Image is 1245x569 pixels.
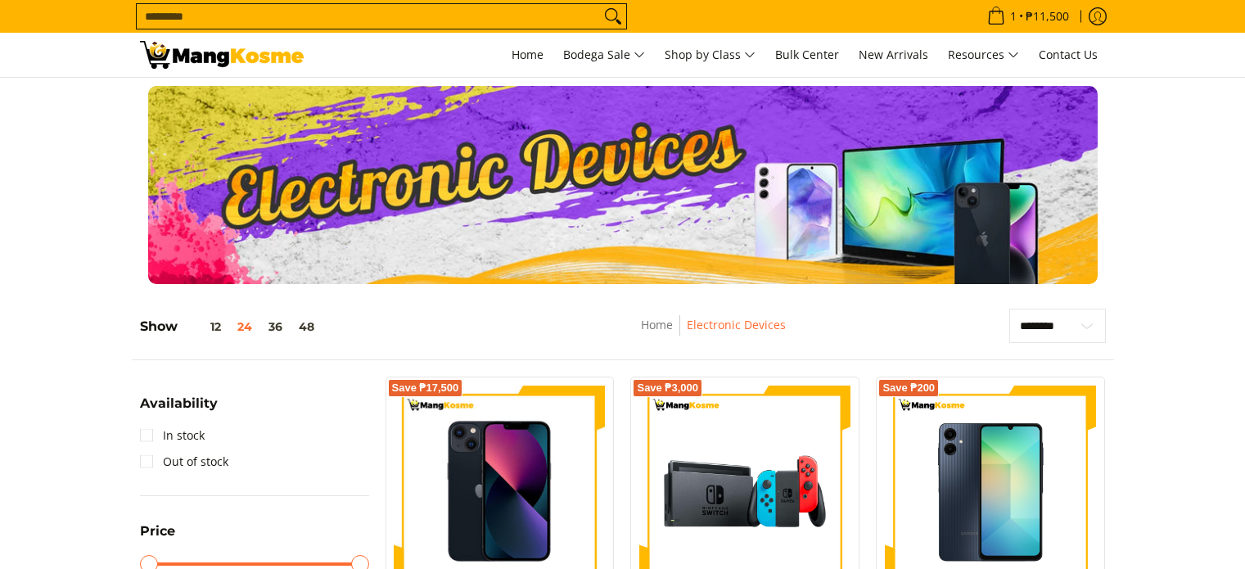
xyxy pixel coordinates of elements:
[948,45,1019,65] span: Resources
[665,45,756,65] span: Shop by Class
[1008,11,1019,22] span: 1
[1031,33,1106,77] a: Contact Us
[229,320,260,333] button: 24
[1023,11,1071,22] span: ₱11,500
[882,383,935,393] span: Save ₱200
[859,47,928,62] span: New Arrivals
[940,33,1027,77] a: Resources
[291,320,323,333] button: 48
[637,383,698,393] span: Save ₱3,000
[687,317,786,332] a: Electronic Devices
[392,383,459,393] span: Save ₱17,500
[563,45,645,65] span: Bodega Sale
[140,525,175,538] span: Price
[850,33,936,77] a: New Arrivals
[512,47,544,62] span: Home
[982,7,1074,25] span: •
[656,33,764,77] a: Shop by Class
[767,33,847,77] a: Bulk Center
[526,315,901,352] nav: Breadcrumbs
[140,525,175,550] summary: Open
[260,320,291,333] button: 36
[140,318,323,335] h5: Show
[140,397,218,410] span: Availability
[140,41,304,69] img: Electronic Devices - Premium Brands with Warehouse Prices l Mang Kosme
[1039,47,1098,62] span: Contact Us
[140,422,205,449] a: In stock
[320,33,1106,77] nav: Main Menu
[555,33,653,77] a: Bodega Sale
[178,320,229,333] button: 12
[775,47,839,62] span: Bulk Center
[641,317,673,332] a: Home
[140,449,228,475] a: Out of stock
[503,33,552,77] a: Home
[140,397,218,422] summary: Open
[600,4,626,29] button: Search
